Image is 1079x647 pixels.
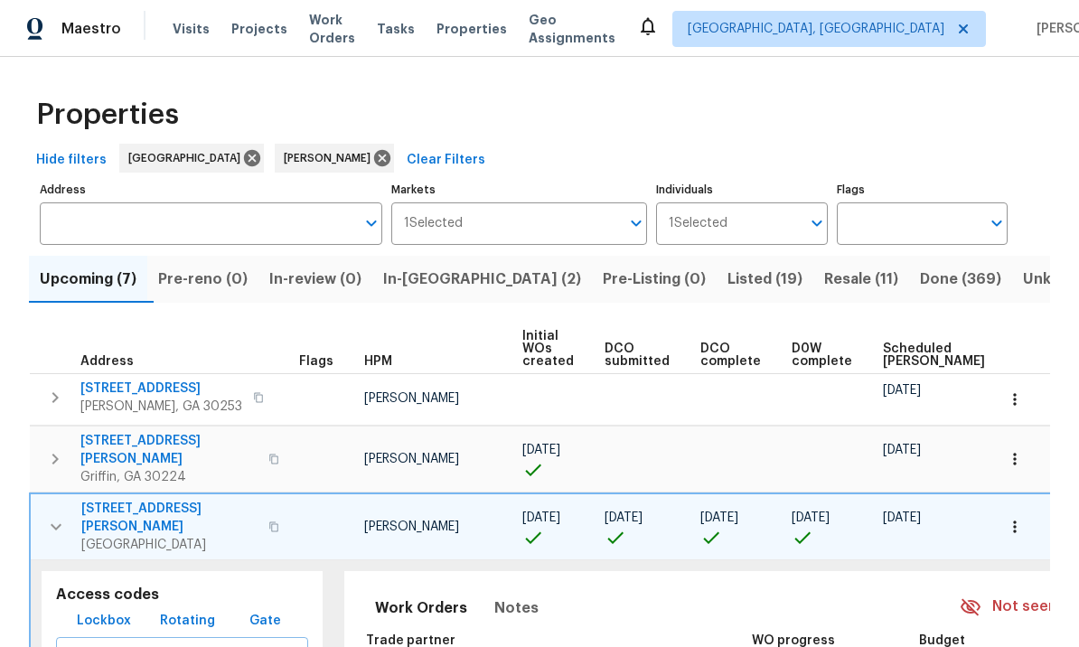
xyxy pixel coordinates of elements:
[56,586,308,605] h5: Access codes
[383,267,581,292] span: In-[GEOGRAPHIC_DATA] (2)
[377,23,415,35] span: Tasks
[919,634,965,647] span: Budget
[158,267,248,292] span: Pre-reno (0)
[605,511,643,524] span: [DATE]
[752,634,835,647] span: WO progress
[656,184,827,195] label: Individuals
[275,144,394,173] div: [PERSON_NAME]
[824,267,898,292] span: Resale (11)
[29,144,114,177] button: Hide filters
[669,216,727,231] span: 1 Selected
[522,511,560,524] span: [DATE]
[984,211,1009,236] button: Open
[40,184,382,195] label: Address
[299,355,333,368] span: Flags
[80,398,242,416] span: [PERSON_NAME], GA 30253
[40,267,136,292] span: Upcoming (7)
[883,342,985,368] span: Scheduled [PERSON_NAME]
[309,11,355,47] span: Work Orders
[364,355,392,368] span: HPM
[36,149,107,172] span: Hide filters
[269,267,361,292] span: In-review (0)
[883,384,921,397] span: [DATE]
[391,184,648,195] label: Markets
[375,595,467,621] span: Work Orders
[883,511,921,524] span: [DATE]
[61,20,121,38] span: Maestro
[80,432,258,468] span: [STREET_ADDRESS][PERSON_NAME]
[364,453,459,465] span: [PERSON_NAME]
[522,444,560,456] span: [DATE]
[407,149,485,172] span: Clear Filters
[404,216,463,231] span: 1 Selected
[436,20,507,38] span: Properties
[804,211,830,236] button: Open
[359,211,384,236] button: Open
[231,20,287,38] span: Projects
[792,511,830,524] span: [DATE]
[36,106,179,124] span: Properties
[128,149,248,167] span: [GEOGRAPHIC_DATA]
[700,342,761,368] span: DCO complete
[529,11,615,47] span: Geo Assignments
[688,20,944,38] span: [GEOGRAPHIC_DATA], [GEOGRAPHIC_DATA]
[522,330,574,368] span: Initial WOs created
[624,211,649,236] button: Open
[700,511,738,524] span: [DATE]
[81,500,258,536] span: [STREET_ADDRESS][PERSON_NAME]
[603,267,706,292] span: Pre-Listing (0)
[70,605,138,638] button: Lockbox
[77,610,131,633] span: Lockbox
[364,392,459,405] span: [PERSON_NAME]
[605,342,670,368] span: DCO submitted
[80,380,242,398] span: [STREET_ADDRESS]
[366,634,455,647] span: Trade partner
[364,520,459,533] span: [PERSON_NAME]
[837,184,1008,195] label: Flags
[80,468,258,486] span: Griffin, GA 30224
[920,267,1001,292] span: Done (369)
[399,144,493,177] button: Clear Filters
[81,536,258,554] span: [GEOGRAPHIC_DATA]
[160,610,215,633] span: Rotating
[494,595,539,621] span: Notes
[153,605,222,638] button: Rotating
[727,267,802,292] span: Listed (19)
[883,444,921,456] span: [DATE]
[792,342,852,368] span: D0W complete
[173,20,210,38] span: Visits
[284,149,378,167] span: [PERSON_NAME]
[236,605,294,638] button: Gate
[243,610,286,633] span: Gate
[119,144,264,173] div: [GEOGRAPHIC_DATA]
[80,355,134,368] span: Address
